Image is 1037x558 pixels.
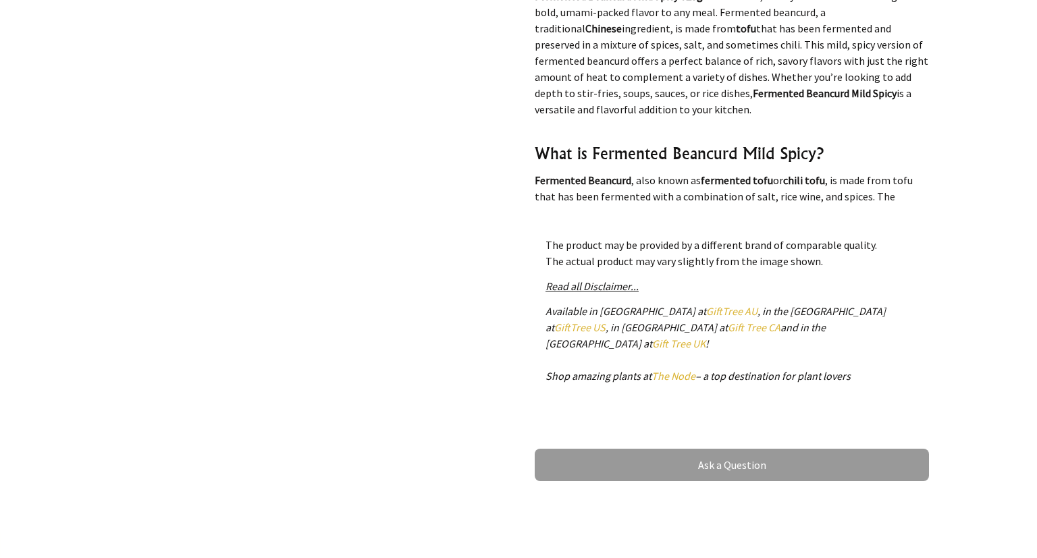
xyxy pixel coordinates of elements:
strong: Fermented Beancurd [535,173,631,187]
a: GiftTree AU [706,304,757,318]
a: Gift Tree CA [728,320,780,334]
p: , also known as or , is made from tofu that has been fermented with a combination of salt, rice w... [535,172,929,269]
strong: chili tofu [783,173,825,187]
a: Ask a Question [535,449,929,481]
strong: tofu [736,22,756,35]
a: Read all Disclaimer... [546,279,639,293]
strong: Fermented Beancurd Mild Spicy [753,86,897,100]
h3: What is Fermented Beancurd Mild Spicy? [535,142,929,164]
p: The product may be provided by a different brand of comparable quality. The actual product may va... [546,237,918,269]
em: Available in [GEOGRAPHIC_DATA] at , in the [GEOGRAPHIC_DATA] at , in [GEOGRAPHIC_DATA] at and in ... [546,304,886,383]
strong: Chinese [585,22,622,35]
a: Gift Tree UK [652,337,706,350]
strong: fermented tofu [701,173,773,187]
a: GiftTree US [554,320,606,334]
a: The Node [652,369,695,383]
